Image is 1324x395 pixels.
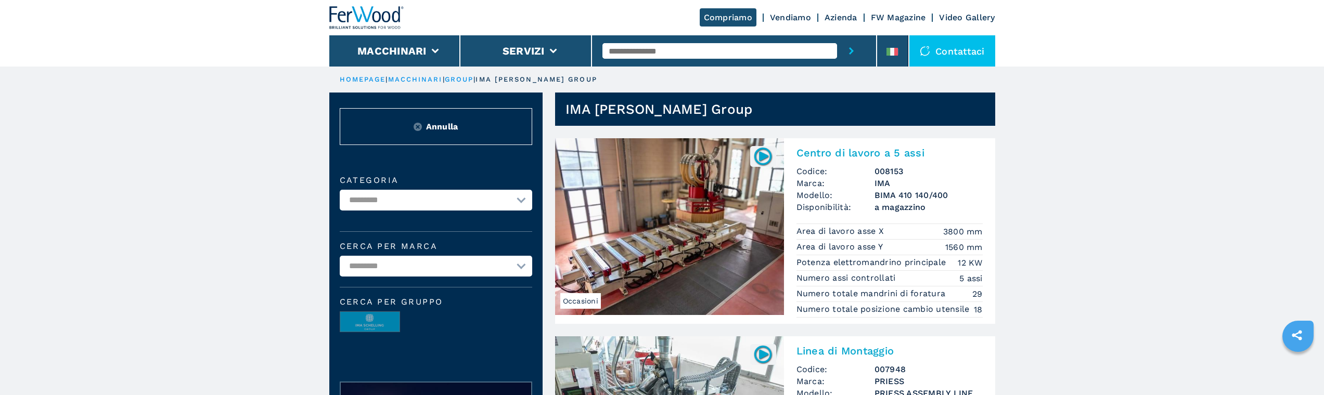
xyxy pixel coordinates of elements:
button: Servizi [503,45,545,57]
span: Marca: [796,375,875,387]
label: Categoria [340,176,532,185]
a: HOMEPAGE [340,75,386,83]
a: Video Gallery [939,12,995,22]
a: FW Magazine [871,12,926,22]
img: Centro di lavoro a 5 assi IMA BIMA 410 140/400 [555,138,784,315]
h3: IMA [875,177,983,189]
span: Modello: [796,189,875,201]
span: a magazzino [875,201,983,213]
span: Codice: [796,165,875,177]
img: Contattaci [920,46,930,56]
span: Occasioni [560,293,601,309]
button: Macchinari [357,45,427,57]
em: 3800 mm [943,226,983,238]
em: 12 KW [958,257,982,269]
span: | [443,75,445,83]
img: Reset [414,123,422,131]
h3: 007948 [875,363,983,375]
h3: PRIESS [875,375,983,387]
img: Ferwood [329,6,404,29]
p: Area di lavoro asse Y [796,241,886,253]
a: macchinari [388,75,443,83]
a: sharethis [1284,322,1310,348]
a: Vendiamo [770,12,811,22]
p: IMA [PERSON_NAME] GROUP [475,75,597,84]
a: Centro di lavoro a 5 assi IMA BIMA 410 140/400Occasioni008153Centro di lavoro a 5 assiCodice:0081... [555,138,995,324]
a: Azienda [825,12,857,22]
h3: 008153 [875,165,983,177]
button: submit-button [837,35,866,67]
p: Numero totale posizione cambio utensile [796,304,972,315]
em: 5 assi [959,272,983,284]
iframe: Chat [1280,348,1316,387]
img: image [340,312,400,333]
em: 1560 mm [945,241,983,253]
p: Numero totale mandrini di foratura [796,288,948,299]
div: Contattaci [909,35,995,67]
img: 007948 [753,344,773,364]
h1: IMA [PERSON_NAME] Group [565,101,753,117]
span: Marca: [796,177,875,189]
p: Potenza elettromandrino principale [796,257,949,268]
span: Codice: [796,363,875,375]
h2: Linea di Montaggio [796,345,983,357]
span: Disponibilità: [796,201,875,213]
em: 29 [972,288,983,300]
em: 18 [974,304,983,315]
a: group [445,75,474,83]
button: ResetAnnulla [340,108,532,145]
span: Annulla [426,121,458,133]
span: Cerca per Gruppo [340,298,532,306]
h2: Centro di lavoro a 5 assi [796,147,983,159]
a: Compriamo [700,8,756,27]
h3: BIMA 410 140/400 [875,189,983,201]
p: Area di lavoro asse X [796,226,887,237]
span: | [385,75,388,83]
img: 008153 [753,146,773,166]
p: Numero assi controllati [796,272,898,284]
span: | [473,75,475,83]
label: Cerca per marca [340,242,532,251]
